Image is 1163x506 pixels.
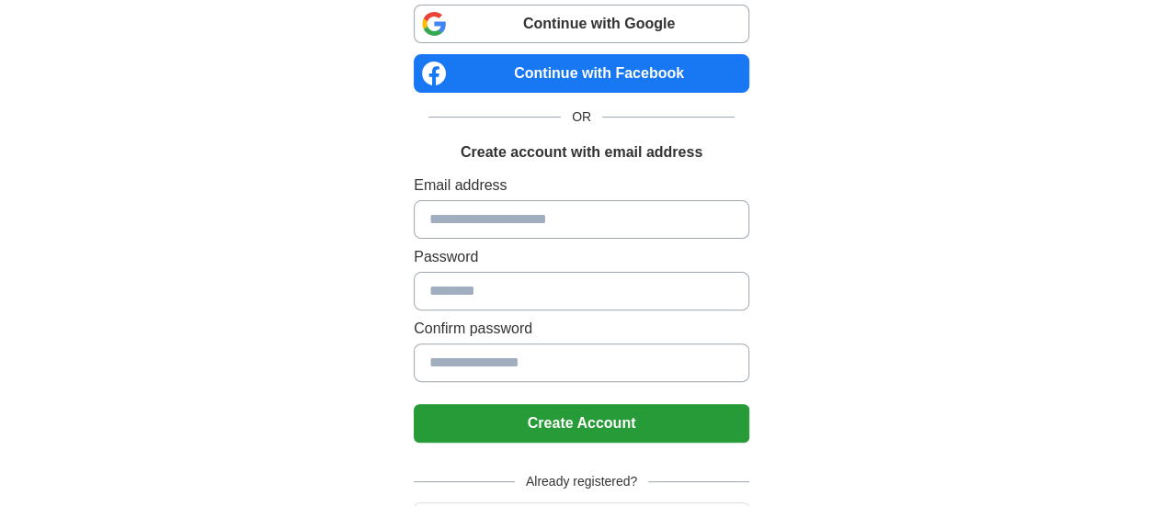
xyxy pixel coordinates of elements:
[414,404,749,443] button: Create Account
[414,174,749,197] label: Email address
[414,54,749,93] a: Continue with Facebook
[414,246,749,268] label: Password
[461,141,702,163] h1: Create account with email address
[515,472,648,491] span: Already registered?
[414,5,749,43] a: Continue with Google
[561,107,602,127] span: OR
[414,318,749,340] label: Confirm password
